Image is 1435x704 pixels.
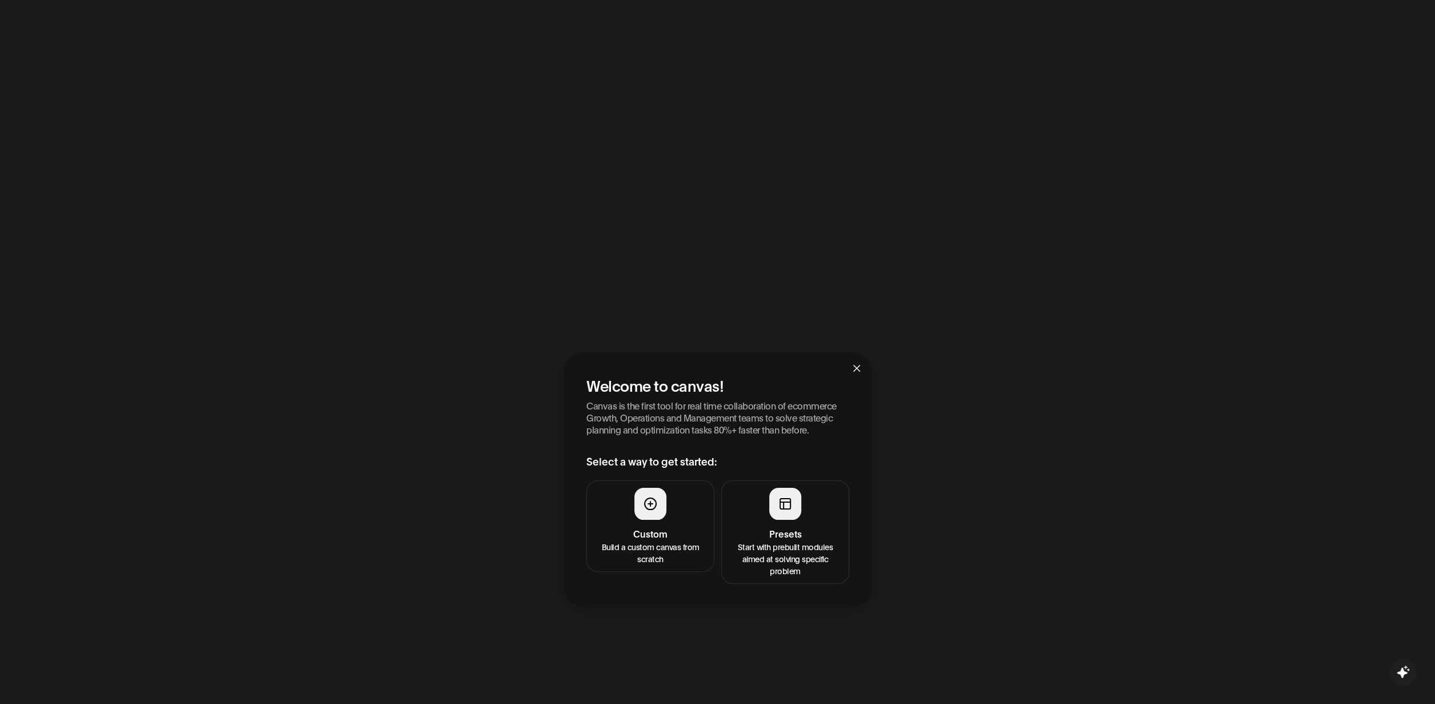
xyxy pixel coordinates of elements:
p: Canvas is the first tool for real time collaboration of ecommerce Growth, Operations and Manageme... [586,399,849,435]
button: CustomBuild a custom canvas from scratch [586,480,714,572]
h4: Custom [594,527,707,540]
p: Build a custom canvas from scratch [594,540,707,564]
p: Start with prebuilt modules aimed at solving specific problem [729,540,842,576]
button: PresetsStart with prebuilt modules aimed at solving specific problem [721,480,849,584]
h3: Select a way to get started: [586,454,849,469]
h4: Presets [729,527,842,540]
span: close [852,364,861,373]
button: Close [841,352,872,383]
h2: Welcome to canvas! [586,375,849,395]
